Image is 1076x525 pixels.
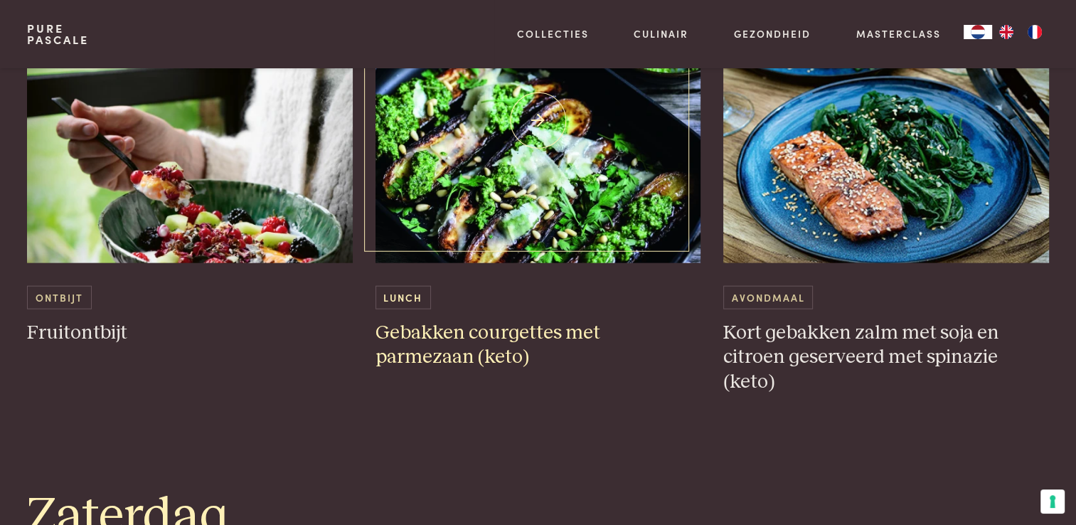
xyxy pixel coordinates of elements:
[723,321,1049,395] h3: Kort gebakken zalm met soja en citroen geserveerd met spinazie (keto)
[856,26,941,41] a: Masterclass
[964,25,992,39] div: Language
[27,23,89,46] a: PurePascale
[992,25,1049,39] ul: Language list
[964,25,1049,39] aside: Language selected: Nederlands
[634,26,688,41] a: Culinair
[1040,489,1065,514] button: Uw voorkeuren voor toestemming voor trackingtechnologieën
[734,26,811,41] a: Gezondheid
[27,286,91,309] span: Ontbijt
[375,321,701,370] h3: Gebakken courgettes met parmezaan (keto)
[964,25,992,39] a: NL
[375,286,431,309] span: Lunch
[27,321,353,346] h3: Fruitontbijt
[517,26,589,41] a: Collecties
[992,25,1021,39] a: EN
[1021,25,1049,39] a: FR
[723,286,813,309] span: Avondmaal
